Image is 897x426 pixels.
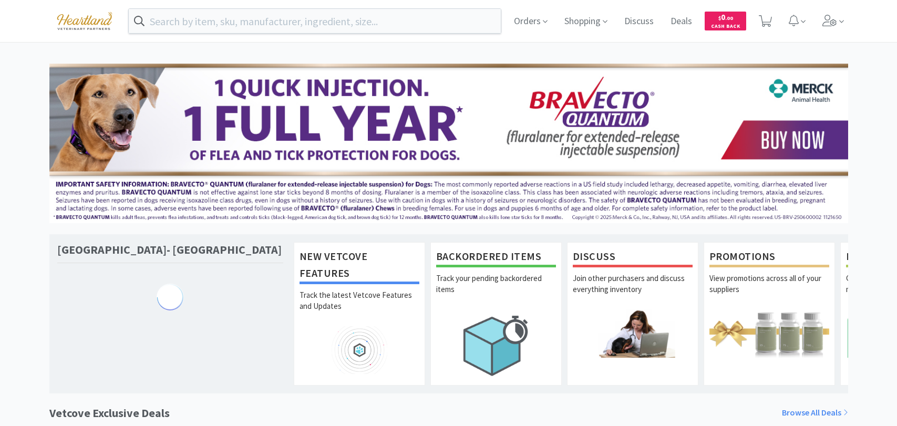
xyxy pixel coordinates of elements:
[573,248,693,267] h1: Discuss
[49,404,170,422] h1: Vetcove Exclusive Deals
[436,309,556,381] img: hero_backorders.png
[300,289,419,326] p: Track the latest Vetcove Features and Updates
[718,12,733,22] span: 0
[718,15,721,22] span: $
[704,242,835,385] a: PromotionsView promotions across all of your suppliers
[57,242,282,257] h1: [GEOGRAPHIC_DATA]- [GEOGRAPHIC_DATA]
[620,17,658,26] a: Discuss
[430,242,562,385] a: Backordered ItemsTrack your pending backordered items
[436,273,556,309] p: Track your pending backordered items
[49,64,848,223] img: 3ffb5edee65b4d9ab6d7b0afa510b01f.jpg
[129,9,501,33] input: Search by item, sku, manufacturer, ingredient, size...
[300,326,419,374] img: hero_feature_roadmap.png
[709,248,829,267] h1: Promotions
[436,248,556,267] h1: Backordered Items
[49,6,120,35] img: cad7bdf275c640399d9c6e0c56f98fd2_10.png
[567,242,698,385] a: DiscussJoin other purchasers and discuss everything inventory
[666,17,696,26] a: Deals
[709,309,829,357] img: hero_promotions.png
[705,7,746,35] a: $0.00Cash Back
[709,273,829,309] p: View promotions across all of your suppliers
[573,309,693,357] img: hero_discuss.png
[294,242,425,385] a: New Vetcove FeaturesTrack the latest Vetcove Features and Updates
[573,273,693,309] p: Join other purchasers and discuss everything inventory
[300,248,419,284] h1: New Vetcove Features
[725,15,733,22] span: . 00
[711,24,740,30] span: Cash Back
[782,406,848,420] a: Browse All Deals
